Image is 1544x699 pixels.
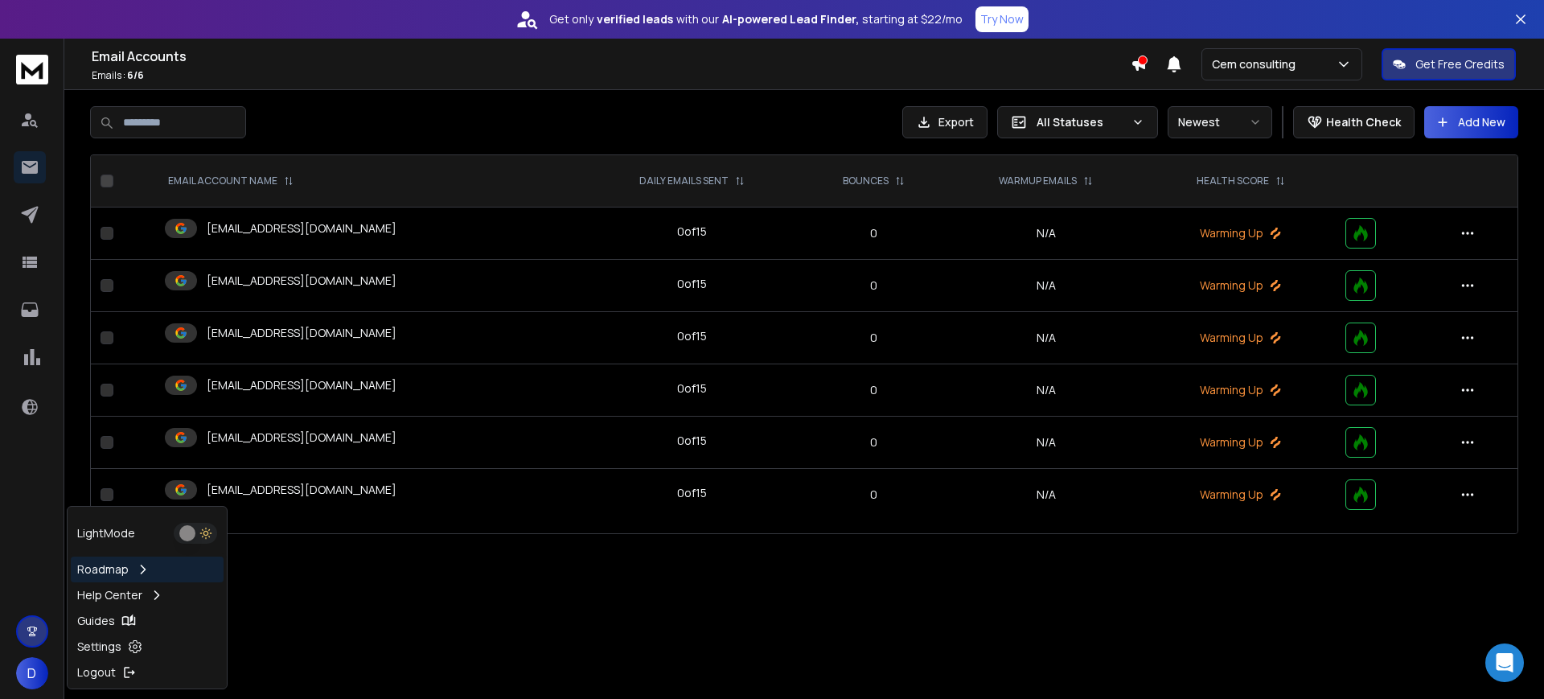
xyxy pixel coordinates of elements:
[1197,175,1269,187] p: HEALTH SCORE
[207,273,396,289] p: [EMAIL_ADDRESS][DOMAIN_NAME]
[1326,114,1401,130] p: Health Check
[92,47,1131,66] h1: Email Accounts
[1382,48,1516,80] button: Get Free Credits
[597,11,673,27] strong: verified leads
[947,208,1146,260] td: N/A
[811,382,937,398] p: 0
[71,582,224,608] a: Help Center
[549,11,963,27] p: Get only with our starting at $22/mo
[947,417,1146,469] td: N/A
[843,175,889,187] p: BOUNCES
[811,278,937,294] p: 0
[71,608,224,634] a: Guides
[1156,225,1326,241] p: Warming Up
[677,328,707,344] div: 0 of 15
[1156,278,1326,294] p: Warming Up
[77,613,115,629] p: Guides
[677,276,707,292] div: 0 of 15
[902,106,988,138] button: Export
[947,469,1146,521] td: N/A
[947,312,1146,364] td: N/A
[1415,56,1505,72] p: Get Free Credits
[77,639,121,655] p: Settings
[980,11,1024,27] p: Try Now
[1212,56,1302,72] p: Cem consulting
[1037,114,1125,130] p: All Statuses
[77,664,116,680] p: Logout
[168,175,294,187] div: EMAIL ACCOUNT NAME
[639,175,729,187] p: DAILY EMAILS SENT
[811,330,937,346] p: 0
[77,561,129,578] p: Roadmap
[677,433,707,449] div: 0 of 15
[16,657,48,689] button: D
[207,482,396,498] p: [EMAIL_ADDRESS][DOMAIN_NAME]
[207,220,396,236] p: [EMAIL_ADDRESS][DOMAIN_NAME]
[1156,434,1326,450] p: Warming Up
[811,225,937,241] p: 0
[811,434,937,450] p: 0
[77,587,142,603] p: Help Center
[975,6,1029,32] button: Try Now
[1156,382,1326,398] p: Warming Up
[77,525,135,541] p: Light Mode
[1293,106,1415,138] button: Health Check
[677,380,707,397] div: 0 of 15
[92,69,1131,82] p: Emails :
[1424,106,1518,138] button: Add New
[811,487,937,503] p: 0
[677,224,707,240] div: 0 of 15
[1156,330,1326,346] p: Warming Up
[947,364,1146,417] td: N/A
[1156,487,1326,503] p: Warming Up
[722,11,859,27] strong: AI-powered Lead Finder,
[71,634,224,660] a: Settings
[207,430,396,446] p: [EMAIL_ADDRESS][DOMAIN_NAME]
[127,68,144,82] span: 6 / 6
[677,485,707,501] div: 0 of 15
[207,377,396,393] p: [EMAIL_ADDRESS][DOMAIN_NAME]
[207,325,396,341] p: [EMAIL_ADDRESS][DOMAIN_NAME]
[1485,643,1524,682] div: Open Intercom Messenger
[16,55,48,84] img: logo
[947,260,1146,312] td: N/A
[999,175,1077,187] p: WARMUP EMAILS
[71,557,224,582] a: Roadmap
[1168,106,1272,138] button: Newest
